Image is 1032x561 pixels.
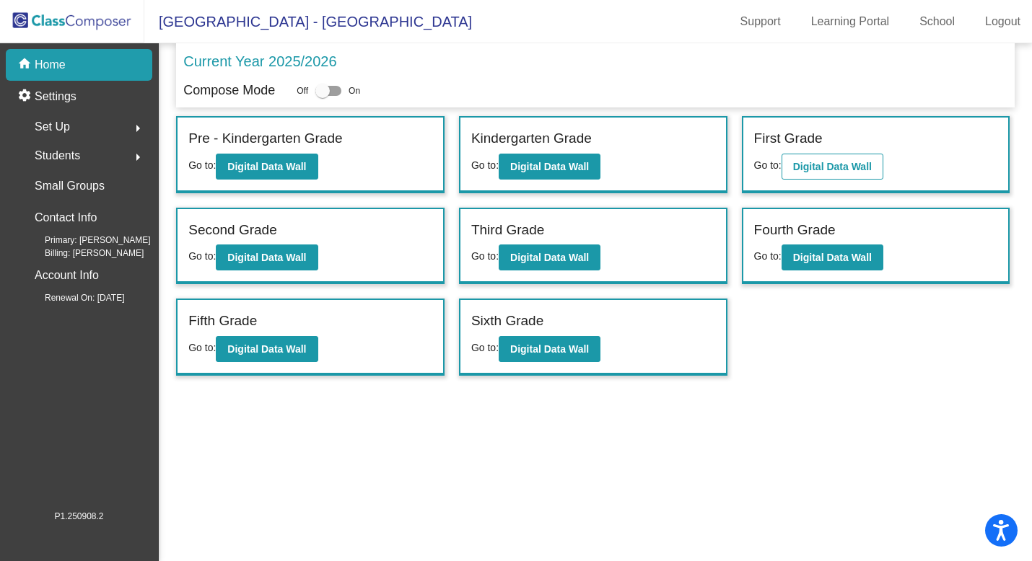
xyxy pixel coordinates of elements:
[183,50,336,72] p: Current Year 2025/2026
[188,159,216,171] span: Go to:
[216,244,318,270] button: Digital Data Wall
[22,234,151,247] span: Primary: [PERSON_NAME]
[35,56,66,74] p: Home
[35,265,99,286] p: Account Info
[754,159,782,171] span: Go to:
[471,159,499,171] span: Go to:
[188,342,216,353] span: Go to:
[510,343,589,355] b: Digital Data Wall
[129,120,147,137] mat-icon: arrow_right
[297,84,308,97] span: Off
[35,117,70,137] span: Set Up
[471,220,544,241] label: Third Grade
[35,208,97,228] p: Contact Info
[782,244,883,270] button: Digital Data Wall
[35,176,105,196] p: Small Groups
[188,220,277,241] label: Second Grade
[974,10,1032,33] a: Logout
[35,146,80,166] span: Students
[908,10,966,33] a: School
[499,244,600,270] button: Digital Data Wall
[188,128,342,149] label: Pre - Kindergarten Grade
[227,161,306,172] b: Digital Data Wall
[793,252,872,263] b: Digital Data Wall
[782,154,883,180] button: Digital Data Wall
[227,252,306,263] b: Digital Data Wall
[22,247,144,260] span: Billing: [PERSON_NAME]
[499,154,600,180] button: Digital Data Wall
[227,343,306,355] b: Digital Data Wall
[471,128,592,149] label: Kindergarten Grade
[188,250,216,262] span: Go to:
[754,250,782,262] span: Go to:
[183,81,275,100] p: Compose Mode
[800,10,901,33] a: Learning Portal
[471,342,499,353] span: Go to:
[510,161,589,172] b: Digital Data Wall
[510,252,589,263] b: Digital Data Wall
[471,311,543,332] label: Sixth Grade
[188,311,257,332] label: Fifth Grade
[499,336,600,362] button: Digital Data Wall
[216,154,318,180] button: Digital Data Wall
[793,161,872,172] b: Digital Data Wall
[17,88,35,105] mat-icon: settings
[129,149,147,166] mat-icon: arrow_right
[729,10,792,33] a: Support
[754,220,836,241] label: Fourth Grade
[17,56,35,74] mat-icon: home
[754,128,823,149] label: First Grade
[216,336,318,362] button: Digital Data Wall
[471,250,499,262] span: Go to:
[35,88,76,105] p: Settings
[22,291,124,304] span: Renewal On: [DATE]
[144,10,472,33] span: [GEOGRAPHIC_DATA] - [GEOGRAPHIC_DATA]
[349,84,360,97] span: On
